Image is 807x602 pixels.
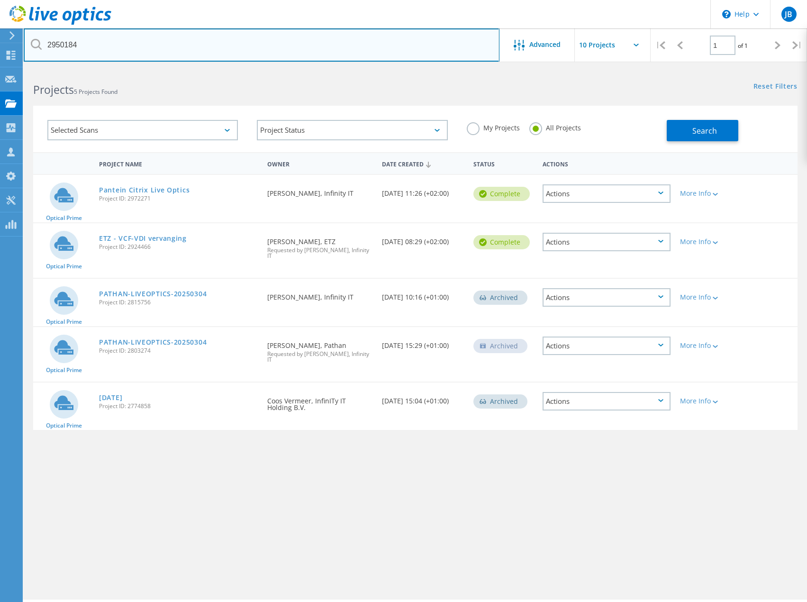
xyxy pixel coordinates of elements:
[680,238,732,245] div: More Info
[46,215,82,221] span: Optical Prime
[469,155,537,172] div: Status
[99,235,187,242] a: ETZ - VCF-VDI vervanging
[680,342,732,349] div: More Info
[680,190,732,197] div: More Info
[543,288,671,307] div: Actions
[543,392,671,410] div: Actions
[46,319,82,325] span: Optical Prime
[473,291,527,305] div: Archived
[667,120,738,141] button: Search
[99,339,207,346] a: PATHAN-LIVEOPTICS-20250304
[263,327,377,372] div: [PERSON_NAME], Pathan
[377,223,469,255] div: [DATE] 08:29 (+02:00)
[788,28,807,62] div: |
[267,351,372,363] span: Requested by [PERSON_NAME], Infinity IT
[473,339,527,353] div: Archived
[473,394,527,409] div: Archived
[99,244,258,250] span: Project ID: 2924466
[263,175,377,206] div: [PERSON_NAME], Infinity IT
[74,88,118,96] span: 5 Projects Found
[33,82,74,97] b: Projects
[47,120,238,140] div: Selected Scans
[473,235,530,249] div: Complete
[543,233,671,251] div: Actions
[543,337,671,355] div: Actions
[263,279,377,310] div: [PERSON_NAME], Infinity IT
[753,83,798,91] a: Reset Filters
[263,155,377,172] div: Owner
[99,348,258,354] span: Project ID: 2803274
[99,403,258,409] span: Project ID: 2774858
[99,300,258,305] span: Project ID: 2815756
[738,42,748,50] span: of 1
[99,291,207,297] a: PATHAN-LIVEOPTICS-20250304
[529,122,581,131] label: All Projects
[377,155,469,173] div: Date Created
[680,398,732,404] div: More Info
[267,247,372,259] span: Requested by [PERSON_NAME], Infinity IT
[692,126,717,136] span: Search
[467,122,520,131] label: My Projects
[99,196,258,201] span: Project ID: 2972271
[263,383,377,420] div: Coos Vermeer, InfinITy IT Holding B.V.
[377,175,469,206] div: [DATE] 11:26 (+02:00)
[651,28,670,62] div: |
[99,394,122,401] a: [DATE]
[722,10,731,18] svg: \n
[680,294,732,301] div: More Info
[94,155,263,172] div: Project Name
[263,223,377,268] div: [PERSON_NAME], ETZ
[538,155,675,172] div: Actions
[377,383,469,414] div: [DATE] 15:04 (+01:00)
[473,187,530,201] div: Complete
[543,184,671,203] div: Actions
[257,120,447,140] div: Project Status
[99,187,190,193] a: Pantein Citrix Live Optics
[377,279,469,310] div: [DATE] 10:16 (+01:00)
[785,10,792,18] span: JB
[24,28,499,62] input: Search projects by name, owner, ID, company, etc
[377,327,469,358] div: [DATE] 15:29 (+01:00)
[529,41,561,48] span: Advanced
[9,20,111,27] a: Live Optics Dashboard
[46,367,82,373] span: Optical Prime
[46,423,82,429] span: Optical Prime
[46,264,82,269] span: Optical Prime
